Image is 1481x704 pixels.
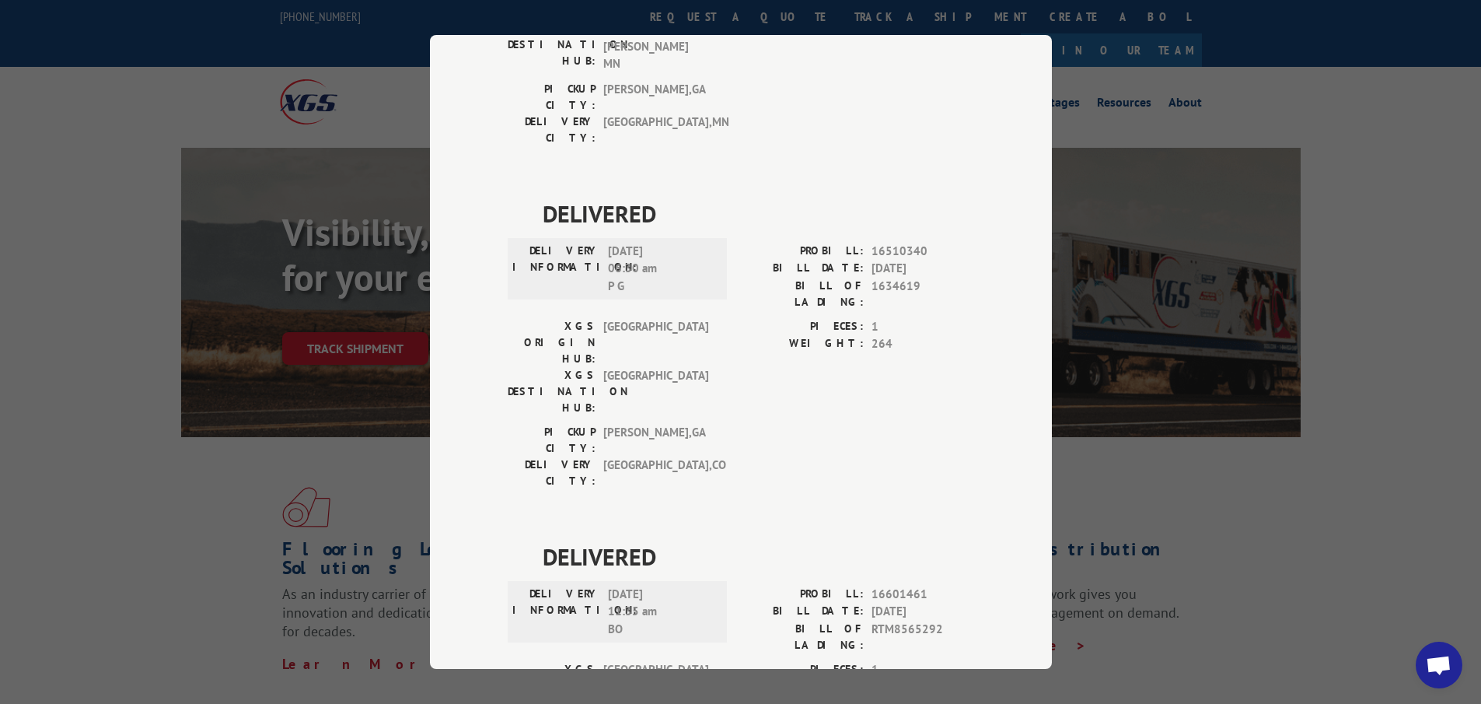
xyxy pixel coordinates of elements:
label: PICKUP CITY: [508,424,596,457]
span: [PERSON_NAME] , GA [603,81,708,114]
div: Open chat [1416,642,1462,688]
label: XGS ORIGIN HUB: [508,318,596,367]
label: PIECES: [741,318,864,336]
label: BILL DATE: [741,603,864,621]
span: [GEOGRAPHIC_DATA] , MN [603,114,708,146]
span: [DATE] [871,260,974,278]
span: 1 [871,661,974,679]
label: DELIVERY INFORMATION: [512,586,600,639]
span: RTM8565292 [871,621,974,653]
label: DELIVERY CITY: [508,457,596,489]
span: DELIVERED [543,196,974,231]
label: DELIVERY INFORMATION: [512,243,600,296]
label: PROBILL: [741,586,864,604]
label: XGS DESTINATION HUB: [508,20,596,73]
label: PROBILL: [741,243,864,261]
span: 1634619 [871,278,974,310]
span: 264 [871,335,974,353]
span: 1 [871,318,974,336]
label: XGS DESTINATION HUB: [508,367,596,416]
span: [DATE] [871,603,974,621]
span: [GEOGRAPHIC_DATA] [603,367,708,416]
span: [PERSON_NAME] , GA [603,424,708,457]
label: BILL DATE: [741,260,864,278]
label: PICKUP CITY: [508,81,596,114]
label: WEIGHT: [741,335,864,353]
label: PIECES: [741,661,864,679]
label: BILL OF LADING: [741,278,864,310]
span: [GEOGRAPHIC_DATA] , CO [603,457,708,489]
span: [GEOGRAPHIC_DATA] [603,318,708,367]
label: BILL OF LADING: [741,621,864,653]
span: 16510340 [871,243,974,261]
span: [DATE] 11:35 am BO [608,586,713,639]
span: DELIVERED [543,539,974,574]
span: XGS [PERSON_NAME] MN [603,20,708,73]
span: 16601461 [871,586,974,604]
label: DELIVERY CITY: [508,114,596,146]
span: [DATE] 06:30 am P G [608,243,713,296]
